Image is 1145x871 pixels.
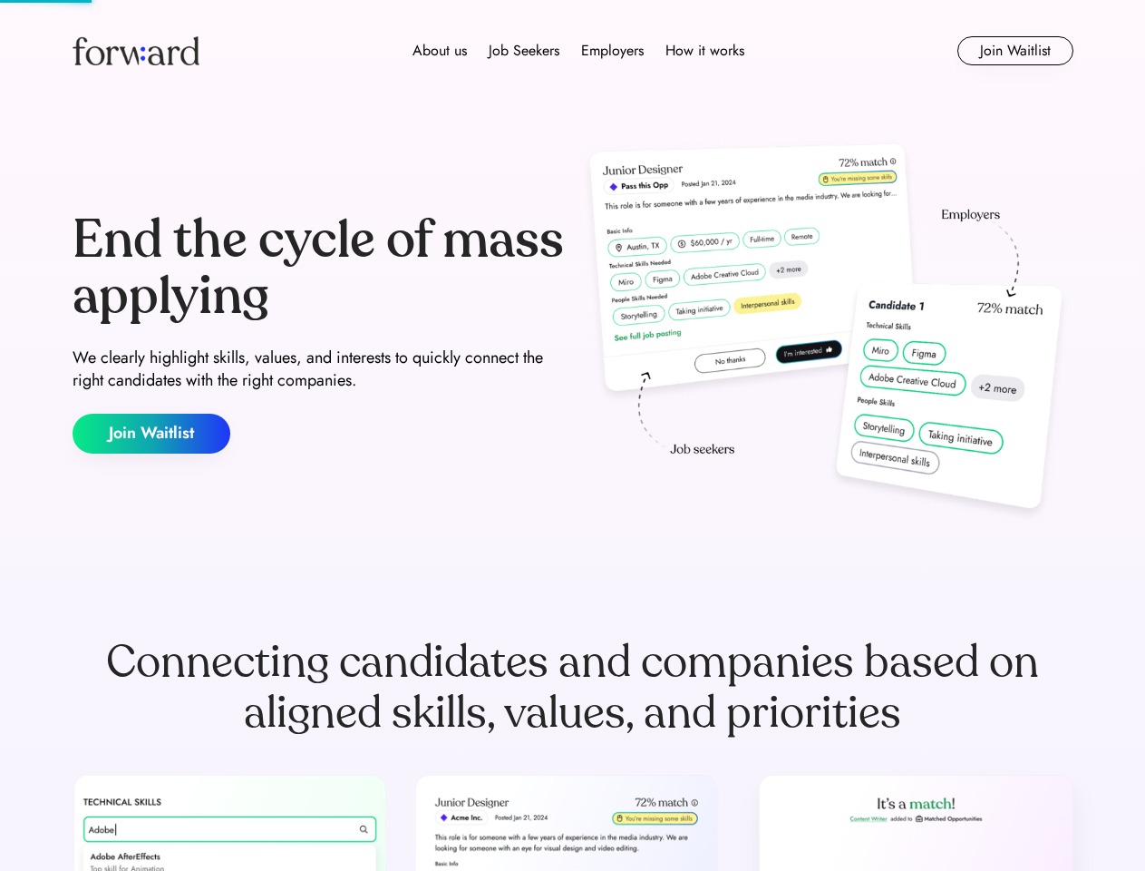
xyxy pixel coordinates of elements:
div: How it works [665,40,744,62]
img: hero-image.png [580,138,1073,528]
img: Forward logo [73,36,199,65]
div: Job Seekers [489,40,559,62]
div: About us [412,40,467,62]
div: Connecting candidates and companies based on aligned skills, values, and priorities [73,637,1073,739]
div: Employers [581,40,644,62]
div: We clearly highlight skills, values, and interests to quickly connect the right candidates with t... [73,347,566,392]
button: Join Waitlist [957,36,1073,65]
button: Join Waitlist [73,414,230,454]
div: End the cycle of mass applying [73,212,566,324]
